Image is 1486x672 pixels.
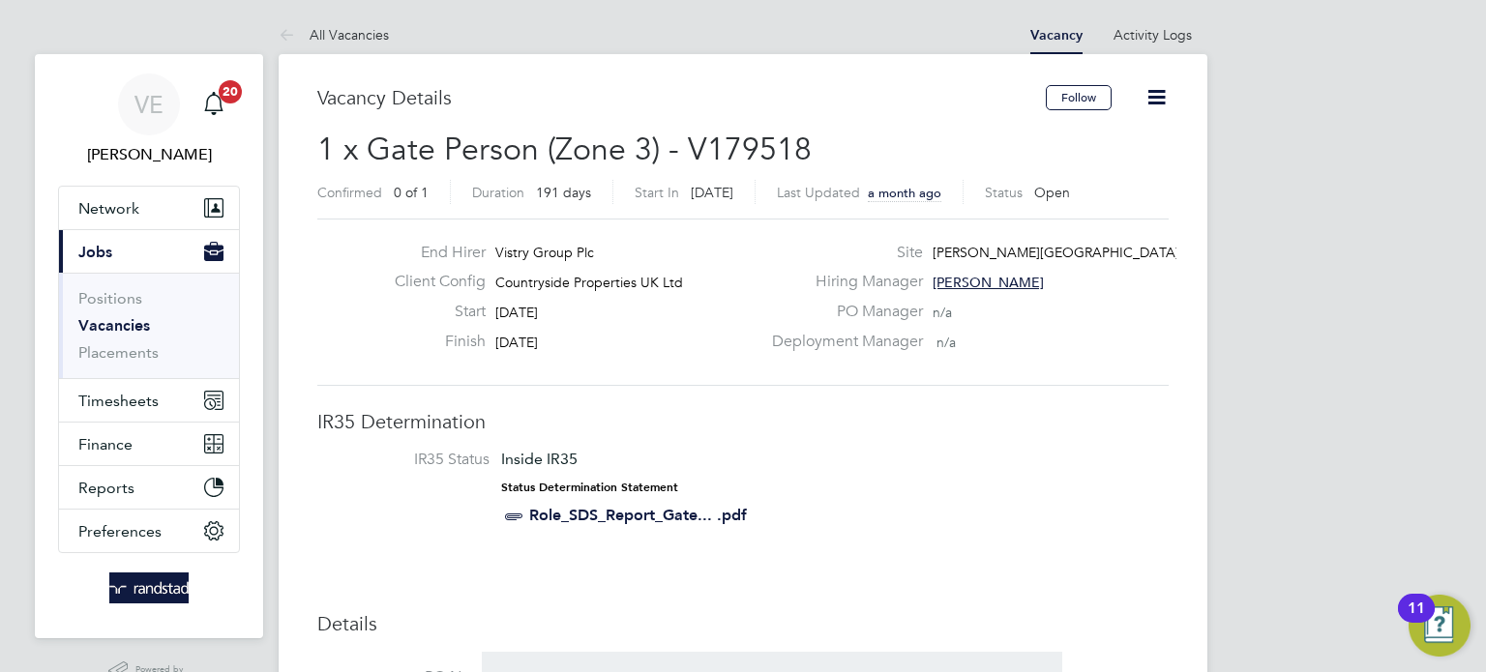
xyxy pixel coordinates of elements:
[337,450,490,470] label: IR35 Status
[501,450,578,468] span: Inside IR35
[495,244,594,261] span: Vistry Group Plc
[78,435,133,453] span: Finance
[379,332,486,352] label: Finish
[1408,608,1425,633] div: 11
[691,184,733,201] span: [DATE]
[1030,27,1083,44] a: Vacancy
[1114,26,1192,44] a: Activity Logs
[35,54,263,638] nav: Main navigation
[59,423,239,465] button: Finance
[472,184,524,201] label: Duration
[78,522,162,541] span: Preferences
[760,243,923,263] label: Site
[78,343,159,362] a: Placements
[495,274,683,291] span: Countryside Properties UK Ltd
[760,272,923,292] label: Hiring Manager
[194,73,233,135] a: 20
[59,187,239,229] button: Network
[78,289,142,307] a: Positions
[78,316,150,335] a: Vacancies
[219,80,242,103] span: 20
[279,26,389,44] a: All Vacancies
[1034,184,1070,201] span: Open
[760,302,923,322] label: PO Manager
[58,143,240,166] span: Vicky Egan
[536,184,591,201] span: 191 days
[59,273,239,378] div: Jobs
[529,506,747,524] a: Role_SDS_Report_Gate... .pdf
[933,244,1326,261] span: [PERSON_NAME][GEOGRAPHIC_DATA], [GEOGRAPHIC_DATA]
[379,243,486,263] label: End Hirer
[495,304,538,321] span: [DATE]
[317,184,382,201] label: Confirmed
[317,85,1046,110] h3: Vacancy Details
[868,185,941,201] span: a month ago
[78,199,139,218] span: Network
[109,572,190,603] img: randstad-logo-retina.png
[1409,595,1471,657] button: Open Resource Center, 11 new notifications
[933,304,952,321] span: n/a
[936,334,956,351] span: n/a
[501,481,678,494] strong: Status Determination Statement
[635,184,679,201] label: Start In
[58,73,240,166] a: VE[PERSON_NAME]
[933,274,1044,291] span: [PERSON_NAME]
[58,572,240,603] a: Go to home page
[59,510,239,552] button: Preferences
[777,184,860,201] label: Last Updated
[78,479,134,497] span: Reports
[317,611,1169,636] h3: Details
[134,92,163,117] span: VE
[379,302,486,322] label: Start
[495,334,538,351] span: [DATE]
[379,272,486,292] label: Client Config
[78,392,159,410] span: Timesheets
[317,409,1169,434] h3: IR35 Determination
[985,184,1023,201] label: Status
[394,184,429,201] span: 0 of 1
[59,466,239,509] button: Reports
[59,379,239,422] button: Timesheets
[59,230,239,273] button: Jobs
[78,243,112,261] span: Jobs
[1046,85,1112,110] button: Follow
[317,131,812,168] span: 1 x Gate Person (Zone 3) - V179518
[760,332,923,352] label: Deployment Manager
